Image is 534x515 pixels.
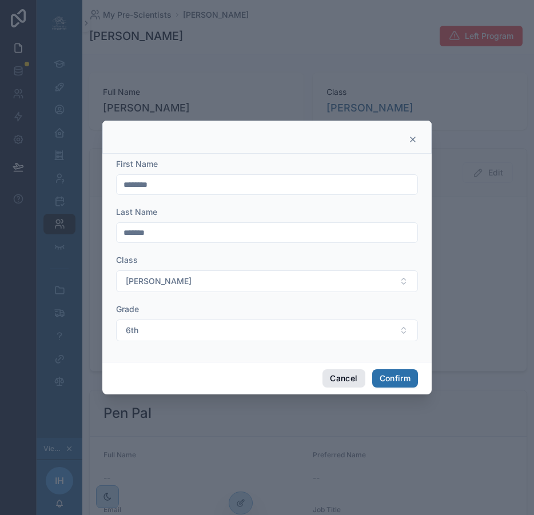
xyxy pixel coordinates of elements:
[116,270,418,292] button: Select Button
[126,325,138,336] span: 6th
[372,369,418,388] button: Confirm
[116,255,138,265] span: Class
[116,207,157,217] span: Last Name
[322,369,365,388] button: Cancel
[116,304,139,314] span: Grade
[116,320,418,341] button: Select Button
[126,276,192,287] span: [PERSON_NAME]
[116,159,158,169] span: First Name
